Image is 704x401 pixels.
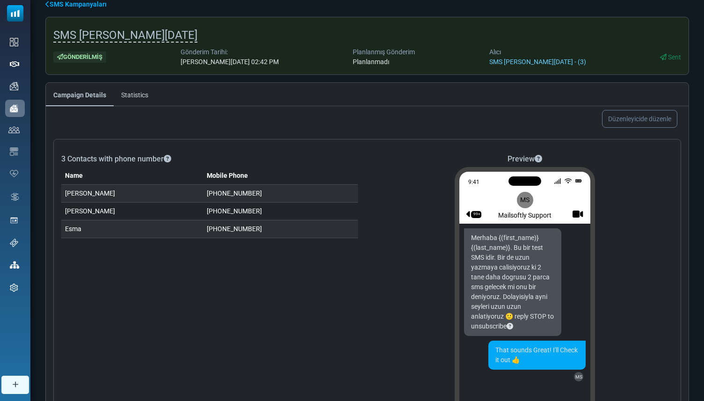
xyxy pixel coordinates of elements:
[10,216,18,225] img: landing_pages.svg
[61,154,358,163] h6: 3 Contacts with phone number
[203,220,358,238] td: [PHONE_NUMBER]
[10,147,18,156] img: email-templates-icon.svg
[61,167,203,185] th: Name
[464,228,561,336] div: Merhaba {(first_name)} {(last_name)}. Bu bir test SMS idir. Bir de uzun yazmaya calisiyoruz ki 2 ...
[61,220,203,238] td: Esma
[10,284,18,292] img: settings-icon.svg
[668,53,681,61] span: translation missing: tr.sms_campaigns.show.sent
[61,185,203,203] td: [PERSON_NAME]
[574,372,583,381] div: MS
[53,29,197,43] span: SMS [PERSON_NAME][DATE]
[353,47,415,57] div: Planlanmış Gönderim
[164,155,171,162] i: This campaign will be sent to the contacts with phone numbers from the contact list you have sele...
[46,83,114,106] a: Campaign Details
[181,47,279,57] div: Gönderim Tarihi:
[10,170,18,177] img: domain-health-icon.svg
[508,154,542,163] h6: Preview
[181,57,279,67] div: [PERSON_NAME][DATE] 02:42 PM
[10,104,18,112] img: campaigns-icon-active.png
[61,203,203,220] td: [PERSON_NAME]
[488,341,586,370] div: That sounds Great! I'll Check it out 👍
[489,47,586,57] div: Alıcı
[203,185,358,203] td: [PHONE_NUMBER]
[114,83,156,106] a: Statistics
[203,167,358,185] th: Mobile Phone
[507,323,513,329] i: To respect recipients' preferences and comply with messaging regulations, an unsubscribe option i...
[10,191,20,202] img: workflow.svg
[10,38,18,46] img: dashboard-icon.svg
[535,155,542,162] i: This is a visual preview of how your message may appear on a phone. The appearance may vary depen...
[203,203,358,220] td: [PHONE_NUMBER]
[353,58,389,66] span: Planlanmadı
[602,110,677,128] a: Düzenleyicide düzenle
[468,178,550,184] div: 9:41
[10,82,18,90] img: campaigns-icon.png
[7,5,23,22] img: mailsoftly_icon_blue_white.svg
[10,239,18,247] img: support-icon.svg
[53,51,106,63] div: Gönderilmiş
[489,58,586,66] a: SMS [PERSON_NAME][DATE] - (3)
[8,126,20,133] img: contacts-icon.svg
